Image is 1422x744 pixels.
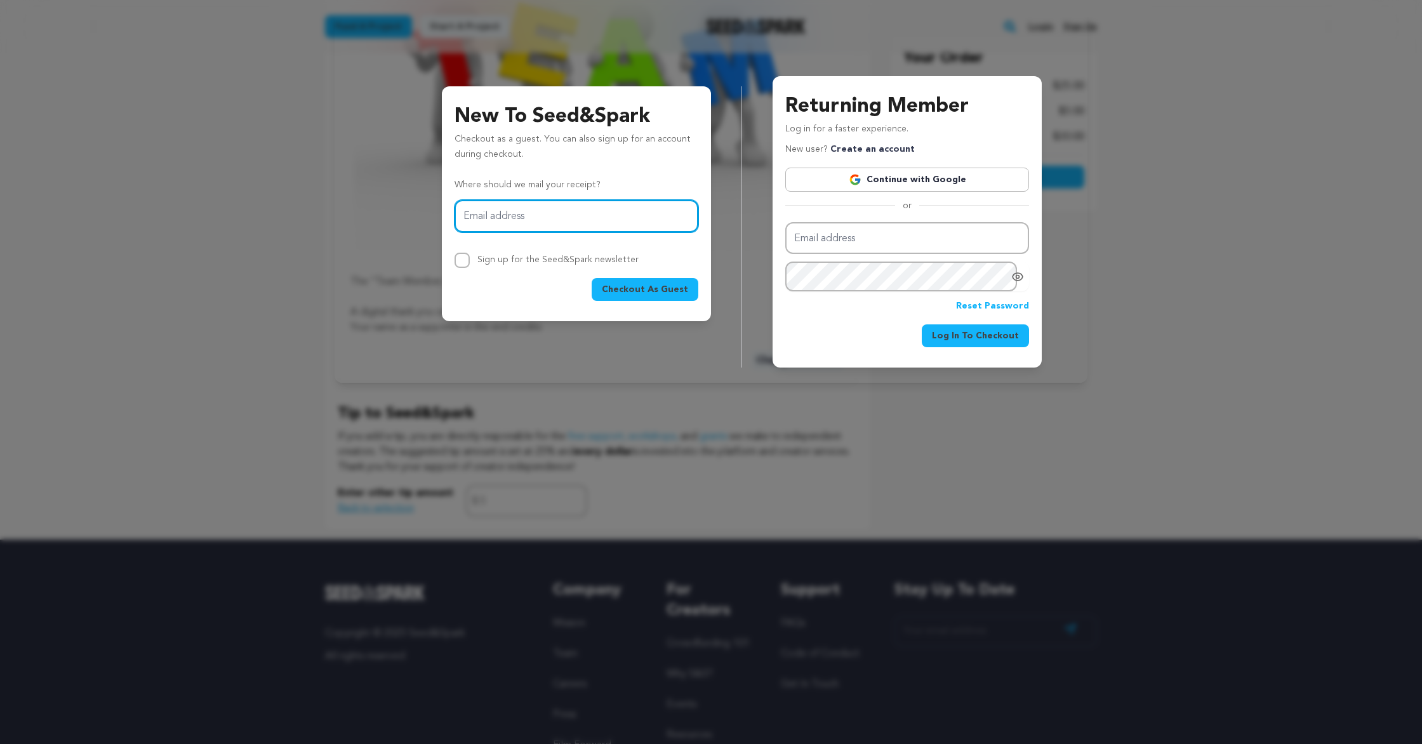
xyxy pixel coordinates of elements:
p: Checkout as a guest. You can also sign up for an account during checkout. [455,132,698,168]
span: Checkout As Guest [602,283,688,296]
a: Create an account [830,145,915,154]
img: Google logo [849,173,861,186]
h3: New To Seed&Spark [455,102,698,132]
p: New user? [785,142,915,157]
span: or [895,199,919,212]
span: Log In To Checkout [932,329,1019,342]
a: Show password as plain text. Warning: this will display your password on the screen. [1011,270,1024,283]
input: Email address [785,222,1029,255]
p: Where should we mail your receipt? [455,178,698,193]
button: Log In To Checkout [922,324,1029,347]
h3: Returning Member [785,91,1029,122]
a: Continue with Google [785,168,1029,192]
p: Log in for a faster experience. [785,122,1029,142]
input: Email address [455,200,698,232]
button: Checkout As Guest [592,278,698,301]
a: Reset Password [956,299,1029,314]
label: Sign up for the Seed&Spark newsletter [477,255,639,264]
